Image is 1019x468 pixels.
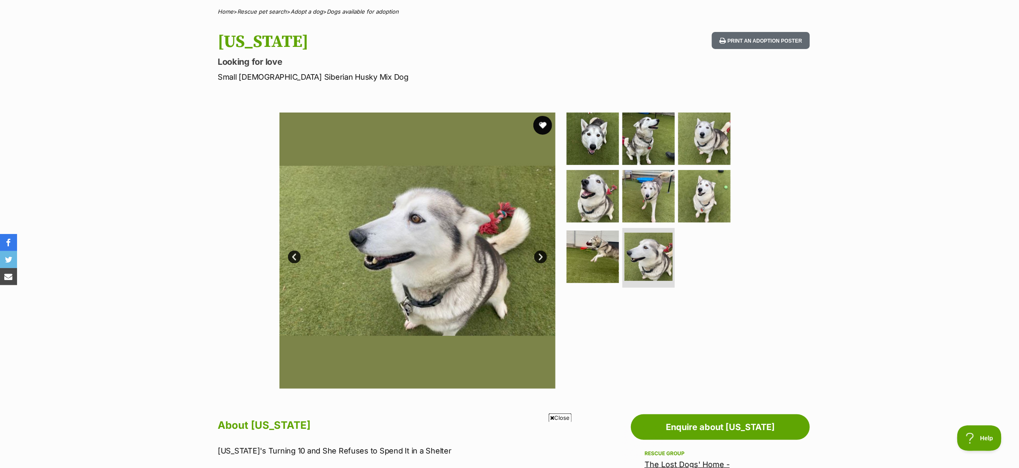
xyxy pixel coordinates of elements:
[712,32,810,49] button: Print an adoption poster
[218,32,578,52] h1: [US_STATE]
[678,170,731,222] img: Photo of Alaska
[625,233,673,281] img: Photo of Alaska
[218,71,578,83] p: Small [DEMOGRAPHIC_DATA] Siberian Husky Mix Dog
[622,170,675,222] img: Photo of Alaska
[218,416,570,435] h2: About [US_STATE]
[549,413,572,422] span: Close
[354,425,665,464] iframe: Advertisement
[279,113,556,389] img: Photo of Alaska
[622,113,675,165] img: Photo of Alaska
[957,425,1002,451] iframe: Help Scout Beacon - Open
[218,445,570,456] p: [US_STATE]'s Turning 10 and She Refuses to Spend It in a Shelter
[291,8,323,15] a: Adopt a dog
[645,450,796,457] div: Rescue group
[567,113,619,165] img: Photo of Alaska
[534,251,547,263] a: Next
[218,56,578,68] p: Looking for love
[533,116,552,135] button: favourite
[288,251,301,263] a: Prev
[631,414,810,440] a: Enquire about [US_STATE]
[567,170,619,222] img: Photo of Alaska
[196,9,823,15] div: > > >
[237,8,287,15] a: Rescue pet search
[327,8,399,15] a: Dogs available for adoption
[567,231,619,283] img: Photo of Alaska
[678,113,731,165] img: Photo of Alaska
[218,8,233,15] a: Home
